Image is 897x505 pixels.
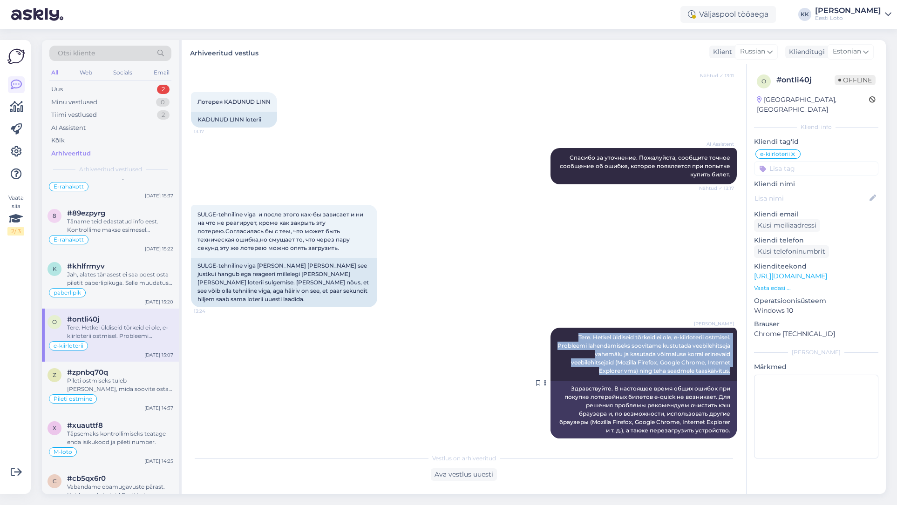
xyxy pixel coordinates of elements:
div: [GEOGRAPHIC_DATA], [GEOGRAPHIC_DATA] [757,95,869,114]
div: Minu vestlused [51,98,97,107]
p: Klienditeekond [754,262,878,271]
div: Здравствуйте. В настоящее время общих ошибок при покупке лотерейных билетов e-quick не возникает.... [550,381,737,438]
div: All [49,67,60,79]
span: c [53,478,57,485]
div: Ava vestlus uuesti [431,468,497,481]
span: #khlfrmyv [67,262,105,270]
span: e-kiirloterii [54,343,83,349]
span: AI Assistent [699,141,734,148]
span: Tere. Hetkel üldiseid tõrkeid ei ole, e-kiirloterii ostmisel. Probleemi lahendamiseks soovitame k... [557,334,732,374]
div: [DATE] 15:20 [144,298,173,305]
div: KK [798,8,811,21]
div: Klienditugi [785,47,825,57]
input: Lisa nimi [754,193,868,203]
input: Lisa tag [754,162,878,175]
span: Estonian [833,47,861,57]
div: Jah, alates tänasest ei saa poest osta piletit paberlipikuga. Selle muudatuse põhjuseks oli oluli... [67,270,173,287]
div: Küsi meiliaadressi [754,219,820,232]
div: Tiimi vestlused [51,110,97,120]
span: Offline [835,75,876,85]
img: Askly Logo [7,47,25,65]
div: 0 [156,98,170,107]
div: Email [152,67,171,79]
p: Kliendi telefon [754,236,878,245]
span: Nähtud ✓ 13:11 [699,72,734,79]
span: #cb5qx6r0 [67,474,106,483]
span: Pileti ostmine [54,396,92,402]
div: [PERSON_NAME] [754,348,878,357]
div: AI Assistent [51,123,86,133]
span: Russian [740,47,765,57]
div: Klient [709,47,732,57]
div: 2 [157,85,170,94]
span: o [761,78,766,85]
span: M-loto [54,449,72,455]
div: Socials [111,67,134,79]
p: Chrome [TECHNICAL_ID] [754,329,878,339]
div: [DATE] 15:22 [145,245,173,252]
span: 13:17 [194,128,229,135]
p: Kliendi tag'id [754,137,878,147]
span: k [53,265,57,272]
div: [PERSON_NAME] [815,7,881,14]
span: paberlipik [54,290,81,296]
span: [PERSON_NAME] [694,320,734,327]
p: Kliendi nimi [754,179,878,189]
div: Eesti Loto [815,14,881,22]
a: [PERSON_NAME]Eesti Loto [815,7,891,22]
div: Arhiveeritud [51,149,91,158]
div: Vaata siia [7,194,24,236]
span: 15:07 [699,439,734,446]
div: [DATE] 14:25 [144,458,173,465]
p: Brauser [754,319,878,329]
span: Nähtud ✓ 13:17 [699,185,734,192]
span: E-rahakott [54,184,84,189]
div: Web [78,67,94,79]
div: Küsi telefoninumbrit [754,245,829,258]
label: Arhiveeritud vestlus [190,46,258,58]
span: Vestlus on arhiveeritud [432,454,496,463]
div: Täname teid edastatud info eest. Kontrollime makse esimesel võimalusel [PERSON_NAME] suuname sell... [67,217,173,234]
div: # ontli40j [776,74,835,86]
div: [DATE] 15:37 [145,192,173,199]
span: SULGE-tehniline viga и после этого как-бы зависает и ни на что не реагирует, кроме как закрыть эт... [197,211,365,251]
span: o [52,318,57,325]
span: 8 [53,212,56,219]
p: Operatsioonisüsteem [754,296,878,306]
span: #zpnbq70q [67,368,108,377]
div: Kõik [51,136,65,145]
div: Väljaspool tööaega [680,6,776,23]
p: Windows 10 [754,306,878,316]
div: SULGE-tehniline viga [PERSON_NAME] [PERSON_NAME] see justkui hangub ega reageeri millelegi [PERSO... [191,258,377,307]
span: 13:24 [194,308,229,315]
div: Vabandame ebamugavuste pärast. Kuidas saaksin teid Eesti Loto teenustega aidata? [67,483,173,499]
p: Märkmed [754,362,878,372]
span: x [53,424,56,431]
div: 2 [157,110,170,120]
span: Лотерея KADUNUD LINN [197,98,271,105]
span: z [53,371,56,378]
div: [DATE] 14:37 [144,404,173,411]
div: Kliendi info [754,123,878,131]
p: Kliendi email [754,209,878,219]
p: Vaata edasi ... [754,284,878,292]
span: #89ezpyrg [67,209,105,217]
div: Täpsemaks kontrollimiseks teatage enda isikukood ja pileti number. [67,430,173,446]
div: Pileti ostmiseks tuleb [PERSON_NAME], mida soovite osta, märkida numbrid ja loosimised ning kinni... [67,377,173,393]
span: #xuauttf8 [67,421,103,430]
span: Спасибо за уточнение. Пожалуйста, сообщите точное сообщение об ошибке, которое появляется при поп... [560,154,732,178]
div: KADUNUD LINN loterii [191,112,277,128]
span: E-rahakott [54,237,84,242]
div: Uus [51,85,63,94]
a: [URL][DOMAIN_NAME] [754,272,827,280]
div: 2 / 3 [7,227,24,236]
span: e-kiirloterii [760,151,790,157]
div: [DATE] 15:07 [144,351,173,358]
div: Tere. Hetkel üldiseid tõrkeid ei ole, e-kiirloterii ostmisel. Probleemi lahendamiseks soovitame k... [67,323,173,340]
span: #ontli40j [67,315,99,323]
span: Otsi kliente [58,48,95,58]
span: Arhiveeritud vestlused [79,165,142,174]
